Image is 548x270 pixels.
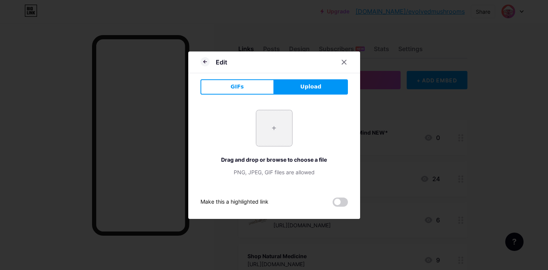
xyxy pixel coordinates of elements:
[231,83,244,91] span: GIFs
[200,168,348,176] div: PNG, JPEG, GIF files are allowed
[216,58,227,67] div: Edit
[200,79,274,95] button: GIFs
[274,79,348,95] button: Upload
[300,83,321,91] span: Upload
[200,156,348,164] div: Drag and drop or browse to choose a file
[200,198,268,207] div: Make this a highlighted link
